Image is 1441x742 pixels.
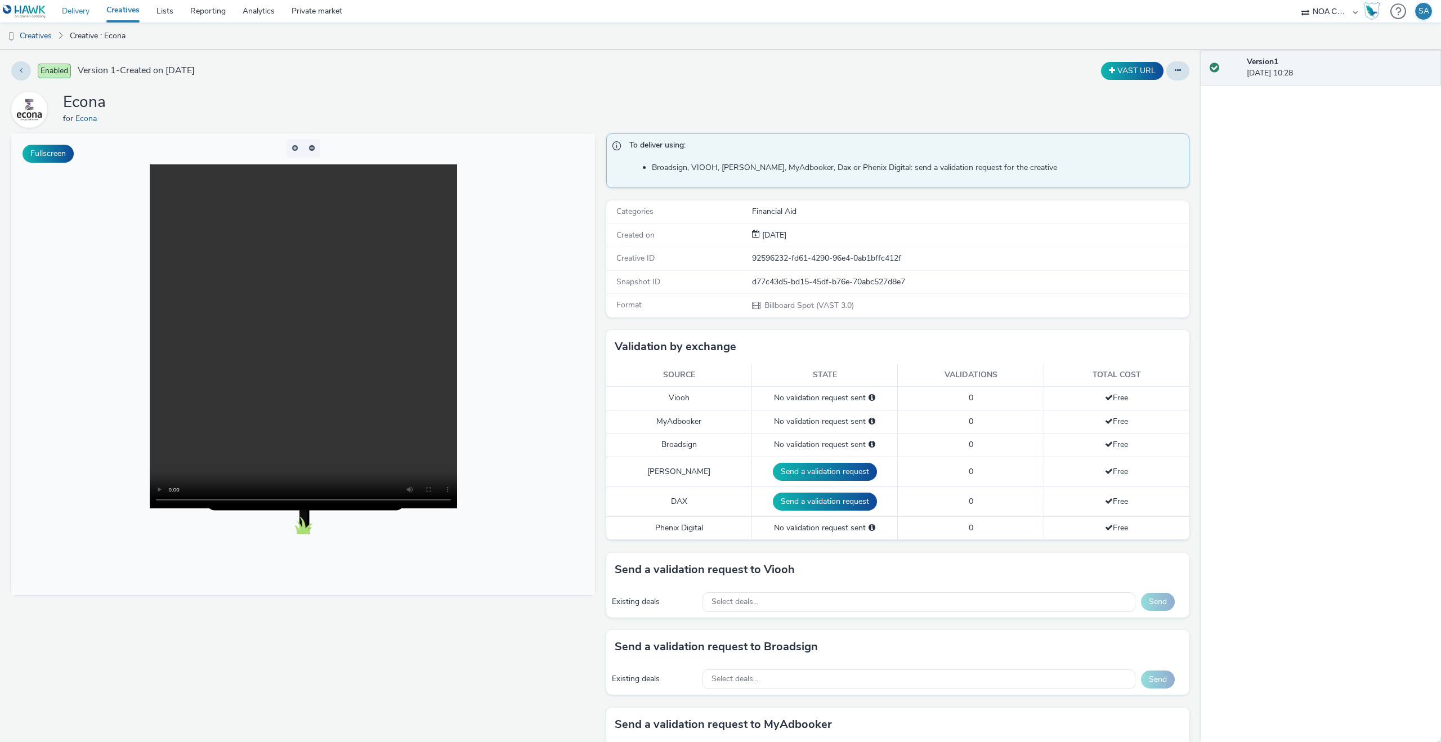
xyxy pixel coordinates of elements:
[758,439,892,450] div: No validation request sent
[760,230,786,240] span: [DATE]
[969,522,973,533] span: 0
[773,463,877,481] button: Send a validation request
[75,113,101,124] a: Econa
[898,364,1044,387] th: Validations
[869,522,875,534] div: Please select a deal below and click on Send to send a validation request to Phenix Digital.
[869,439,875,450] div: Please select a deal below and click on Send to send a validation request to Broadsign.
[1363,2,1385,20] a: Hawk Academy
[711,674,758,684] span: Select deals...
[13,93,46,126] img: Econa
[606,457,752,486] td: [PERSON_NAME]
[711,597,758,607] span: Select deals...
[758,392,892,404] div: No validation request sent
[969,466,973,477] span: 0
[1098,62,1166,80] div: Duplicate the creative as a VAST URL
[1141,593,1175,611] button: Send
[652,162,1184,173] li: Broadsign, VIOOH, [PERSON_NAME], MyAdbooker, Dax or Phenix Digital: send a validation request for...
[1101,62,1163,80] button: VAST URL
[752,206,1189,217] div: Financial Aid
[606,433,752,457] td: Broadsign
[6,31,17,42] img: dooh
[612,673,697,685] div: Existing deals
[616,230,655,240] span: Created on
[1105,522,1128,533] span: Free
[606,486,752,516] td: DAX
[38,64,71,78] span: Enabled
[606,364,752,387] th: Source
[616,206,654,217] span: Categories
[11,104,52,115] a: Econa
[1363,2,1380,20] img: Hawk Academy
[969,439,973,450] span: 0
[615,561,795,578] h3: Send a validation request to Viooh
[1105,439,1128,450] span: Free
[612,596,697,607] div: Existing deals
[1141,671,1175,689] button: Send
[615,716,832,733] h3: Send a validation request to MyAdbooker
[1418,3,1429,20] div: SA
[758,416,892,427] div: No validation request sent
[629,140,1178,154] span: To deliver using:
[1105,416,1128,427] span: Free
[758,522,892,534] div: No validation request sent
[606,516,752,539] td: Phenix Digital
[63,113,75,124] span: for
[615,638,818,655] h3: Send a validation request to Broadsign
[1247,56,1432,79] div: [DATE] 10:28
[760,230,786,241] div: Creation 13 August 2025, 10:28
[869,416,875,427] div: Please select a deal below and click on Send to send a validation request to MyAdbooker.
[616,300,642,310] span: Format
[1247,56,1278,67] strong: Version 1
[1105,496,1128,507] span: Free
[969,416,973,427] span: 0
[969,496,973,507] span: 0
[1044,364,1189,387] th: Total cost
[1105,392,1128,403] span: Free
[23,145,74,163] button: Fullscreen
[606,387,752,410] td: Viooh
[615,338,736,355] h3: Validation by exchange
[752,253,1189,264] div: 92596232-fd61-4290-96e4-0ab1bffc412f
[78,64,195,77] span: Version 1 - Created on [DATE]
[763,300,854,311] span: Billboard Spot (VAST 3.0)
[969,392,973,403] span: 0
[63,92,106,113] h1: Econa
[773,493,877,511] button: Send a validation request
[1105,466,1128,477] span: Free
[616,253,655,263] span: Creative ID
[752,276,1189,288] div: d77c43d5-bd15-45df-b76e-70abc527d8e7
[869,392,875,404] div: Please select a deal below and click on Send to send a validation request to Viooh.
[64,23,131,50] a: Creative : Econa
[606,410,752,433] td: MyAdbooker
[3,5,46,19] img: undefined Logo
[752,364,898,387] th: State
[616,276,660,287] span: Snapshot ID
